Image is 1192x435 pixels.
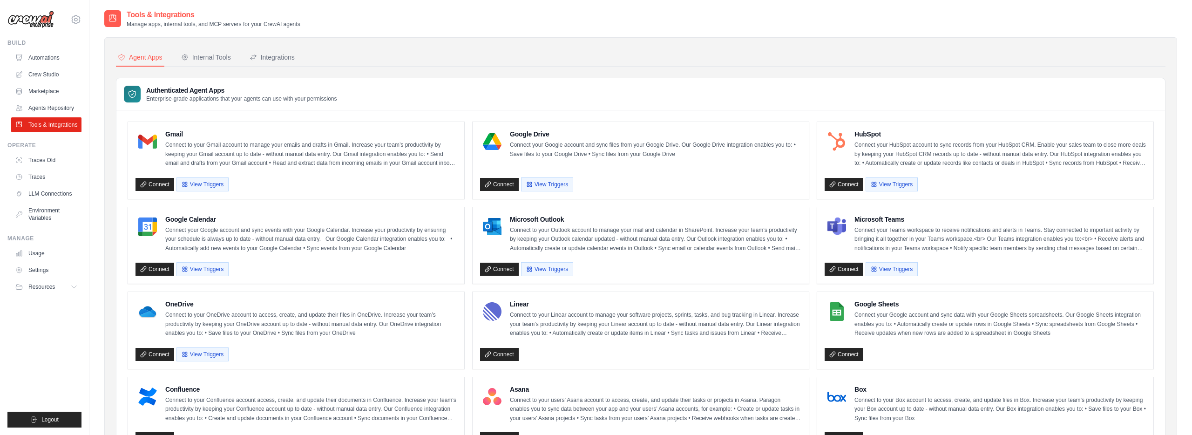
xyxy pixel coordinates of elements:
[825,348,863,361] a: Connect
[165,385,457,394] h4: Confluence
[483,302,501,321] img: Linear Logo
[181,53,231,62] div: Internal Tools
[165,129,457,139] h4: Gmail
[7,412,81,428] button: Logout
[827,302,846,321] img: Google Sheets Logo
[480,263,519,276] a: Connect
[127,9,300,20] h2: Tools & Integrations
[138,302,157,321] img: OneDrive Logo
[11,101,81,116] a: Agents Repository
[11,186,81,201] a: LLM Connections
[138,217,157,236] img: Google Calendar Logo
[135,348,174,361] a: Connect
[866,177,918,191] button: View Triggers
[116,49,164,67] button: Agent Apps
[521,262,573,276] button: View Triggers
[135,263,174,276] a: Connect
[165,396,457,423] p: Connect to your Confluence account access, create, and update their documents in Confluence. Incr...
[176,177,229,191] button: View Triggers
[510,311,801,338] p: Connect to your Linear account to manage your software projects, sprints, tasks, and bug tracking...
[510,215,801,224] h4: Microsoft Outlook
[11,67,81,82] a: Crew Studio
[7,235,81,242] div: Manage
[510,299,801,309] h4: Linear
[854,129,1146,139] h4: HubSpot
[825,263,863,276] a: Connect
[138,387,157,406] img: Confluence Logo
[7,11,54,28] img: Logo
[510,396,801,423] p: Connect to your users’ Asana account to access, create, and update their tasks or projects in Asa...
[854,141,1146,168] p: Connect your HubSpot account to sync records from your HubSpot CRM. Enable your sales team to clo...
[11,170,81,184] a: Traces
[510,385,801,394] h4: Asana
[854,215,1146,224] h4: Microsoft Teams
[827,387,846,406] img: Box Logo
[165,226,457,253] p: Connect your Google account and sync events with your Google Calendar. Increase your productivity...
[510,226,801,253] p: Connect to your Outlook account to manage your mail and calendar in SharePoint. Increase your tea...
[179,49,233,67] button: Internal Tools
[28,283,55,291] span: Resources
[11,84,81,99] a: Marketplace
[165,299,457,309] h4: OneDrive
[146,95,337,102] p: Enterprise-grade applications that your agents can use with your permissions
[11,153,81,168] a: Traces Old
[11,203,81,225] a: Environment Variables
[827,217,846,236] img: Microsoft Teams Logo
[165,215,457,224] h4: Google Calendar
[483,217,501,236] img: Microsoft Outlook Logo
[11,263,81,278] a: Settings
[11,117,81,132] a: Tools & Integrations
[825,178,863,191] a: Connect
[854,311,1146,338] p: Connect your Google account and sync data with your Google Sheets spreadsheets. Our Google Sheets...
[827,132,846,151] img: HubSpot Logo
[165,141,457,168] p: Connect to your Gmail account to manage your emails and drafts in Gmail. Increase your team’s pro...
[135,178,174,191] a: Connect
[510,141,801,159] p: Connect your Google account and sync files from your Google Drive. Our Google Drive integration e...
[11,279,81,294] button: Resources
[146,86,337,95] h3: Authenticated Agent Apps
[483,132,501,151] img: Google Drive Logo
[854,299,1146,309] h4: Google Sheets
[250,53,295,62] div: Integrations
[480,178,519,191] a: Connect
[510,129,801,139] h4: Google Drive
[521,177,573,191] button: View Triggers
[118,53,163,62] div: Agent Apps
[866,262,918,276] button: View Triggers
[248,49,297,67] button: Integrations
[41,416,59,423] span: Logout
[138,132,157,151] img: Gmail Logo
[854,226,1146,253] p: Connect your Teams workspace to receive notifications and alerts in Teams. Stay connected to impo...
[854,385,1146,394] h4: Box
[165,311,457,338] p: Connect to your OneDrive account to access, create, and update their files in OneDrive. Increase ...
[7,142,81,149] div: Operate
[854,396,1146,423] p: Connect to your Box account to access, create, and update files in Box. Increase your team’s prod...
[483,387,501,406] img: Asana Logo
[127,20,300,28] p: Manage apps, internal tools, and MCP servers for your CrewAI agents
[176,262,229,276] button: View Triggers
[480,348,519,361] a: Connect
[11,50,81,65] a: Automations
[176,347,229,361] button: View Triggers
[11,246,81,261] a: Usage
[7,39,81,47] div: Build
